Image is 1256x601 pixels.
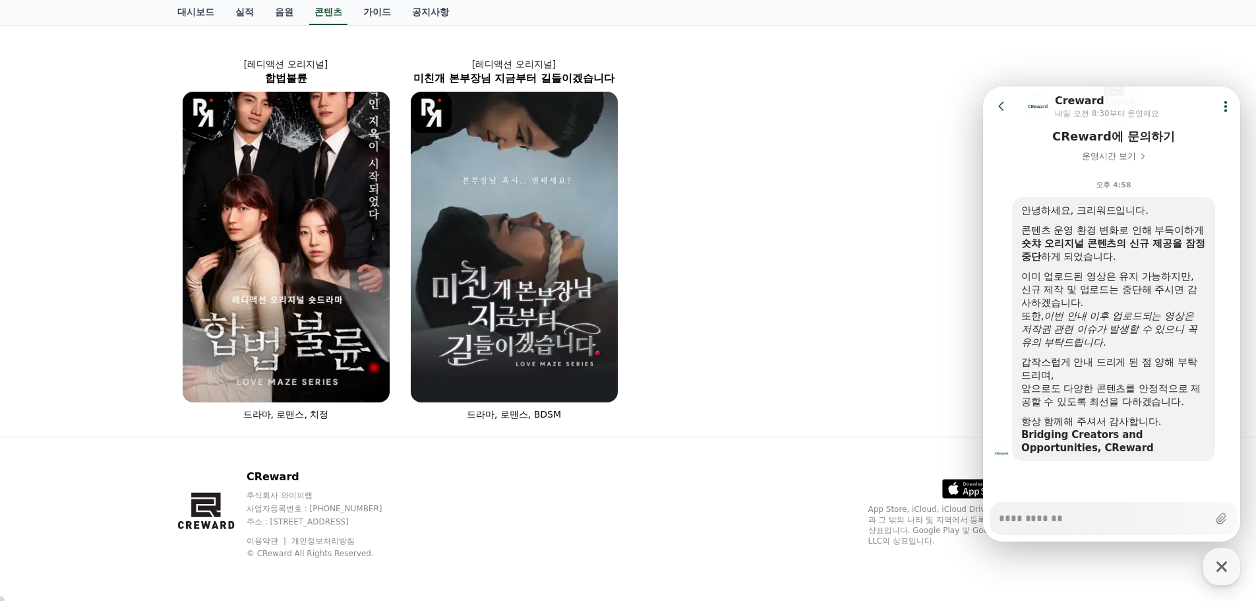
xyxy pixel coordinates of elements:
[868,504,1079,546] p: App Store, iCloud, iCloud Drive 및 iTunes Store는 미국과 그 밖의 나라 및 지역에서 등록된 Apple Inc.의 서비스 상표입니다. Goo...
[247,548,407,559] p: © CReward All Rights Reserved.
[400,71,628,86] h2: 미친개 본부장님 지금부터 길들이겠습니다
[172,71,400,86] h2: 합법불륜
[411,92,452,133] img: [object Object] Logo
[247,469,407,485] p: CReward
[467,409,561,420] span: 드라마, 로맨스, BDSM
[172,47,400,431] a: [레디액션 오리지널] 합법불륜 합법불륜 [object Object] Logo 드라마, 로맨스, 치정
[400,57,628,71] p: [레디액션 오리지널]
[247,517,407,527] p: 주소 : [STREET_ADDRESS]
[400,47,628,431] a: [레디액션 오리지널] 미친개 본부장님 지금부터 길들이겠습니다 미친개 본부장님 지금부터 길들이겠습니다 [object Object] Logo 드라마, 로맨스, BDSM
[247,503,407,514] p: 사업자등록번호 : [PHONE_NUMBER]
[983,86,1240,542] iframe: Channel chat
[172,57,400,71] p: [레디액션 오리지널]
[247,536,288,546] a: 이용약관
[243,409,329,420] span: 드라마, 로맨스, 치정
[183,92,224,133] img: [object Object] Logo
[411,92,618,402] img: 미친개 본부장님 지금부터 길들이겠습니다
[183,92,390,402] img: 합법불륜
[291,536,355,546] a: 개인정보처리방침
[247,490,407,501] p: 주식회사 와이피랩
